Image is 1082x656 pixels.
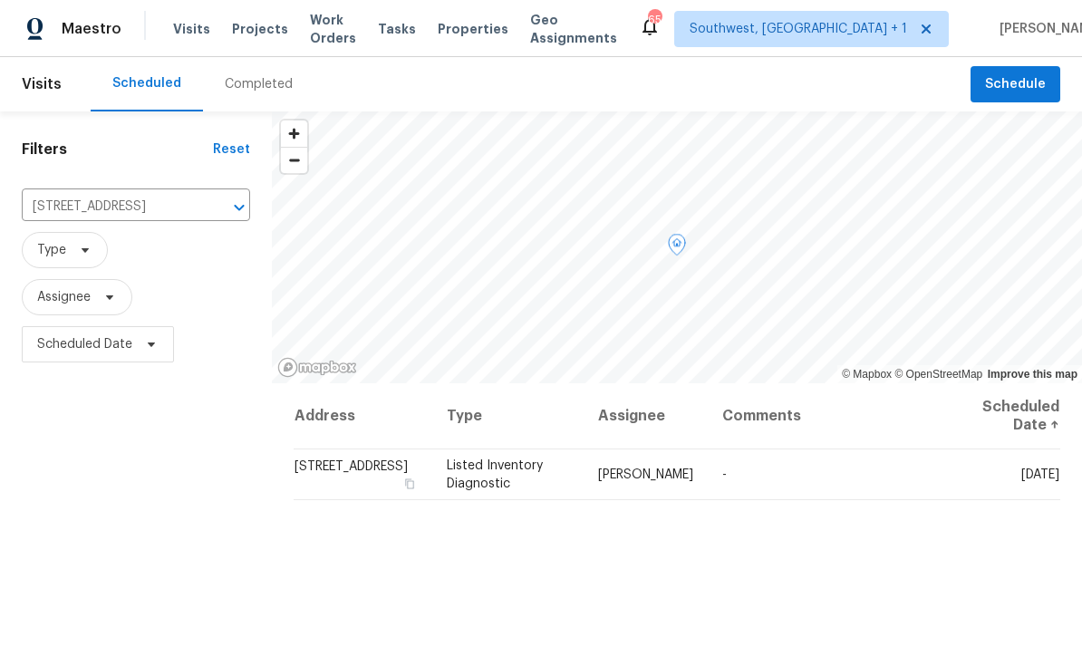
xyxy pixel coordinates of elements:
[988,368,1077,381] a: Improve this map
[272,111,1082,383] canvas: Map
[112,74,181,92] div: Scheduled
[213,140,250,159] div: Reset
[722,468,727,481] span: -
[281,121,307,147] button: Zoom in
[432,383,584,449] th: Type
[894,368,982,381] a: OpenStreetMap
[447,459,543,490] span: Listed Inventory Diagnostic
[690,20,907,38] span: Southwest, [GEOGRAPHIC_DATA] + 1
[227,195,252,220] button: Open
[938,383,1060,449] th: Scheduled Date ↑
[281,148,307,173] span: Zoom out
[648,11,661,29] div: 65
[842,368,892,381] a: Mapbox
[378,23,416,35] span: Tasks
[37,335,132,353] span: Scheduled Date
[277,357,357,378] a: Mapbox homepage
[598,468,693,481] span: [PERSON_NAME]
[22,64,62,104] span: Visits
[281,147,307,173] button: Zoom out
[530,11,617,47] span: Geo Assignments
[37,241,66,259] span: Type
[310,11,356,47] span: Work Orders
[438,20,508,38] span: Properties
[294,383,432,449] th: Address
[173,20,210,38] span: Visits
[232,20,288,38] span: Projects
[1021,468,1059,481] span: [DATE]
[295,460,408,473] span: [STREET_ADDRESS]
[971,66,1060,103] button: Schedule
[62,20,121,38] span: Maestro
[584,383,708,449] th: Assignee
[708,383,938,449] th: Comments
[225,75,293,93] div: Completed
[668,234,686,262] div: Map marker
[401,476,418,492] button: Copy Address
[22,140,213,159] h1: Filters
[22,193,199,221] input: Search for an address...
[37,288,91,306] span: Assignee
[985,73,1046,96] span: Schedule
